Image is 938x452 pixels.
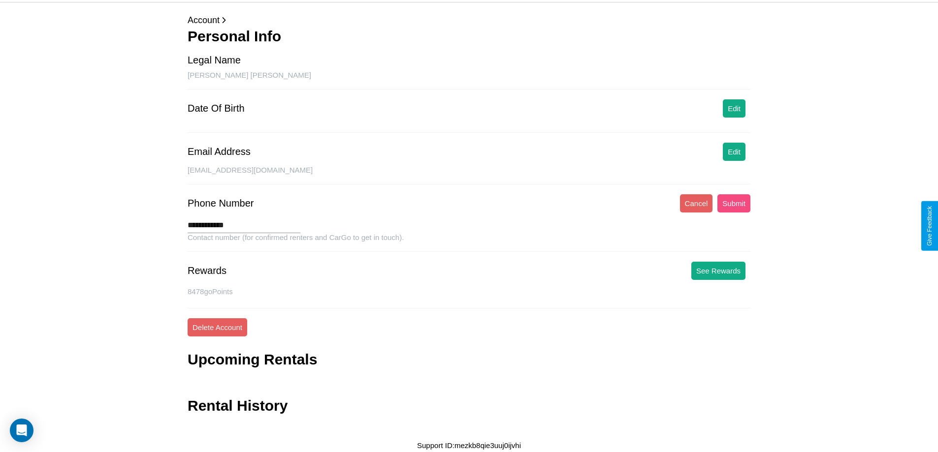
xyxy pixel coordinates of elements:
[188,351,317,368] h3: Upcoming Rentals
[188,146,251,157] div: Email Address
[926,206,933,246] div: Give Feedback
[188,265,226,276] div: Rewards
[723,143,745,161] button: Edit
[188,28,750,45] h3: Personal Info
[188,318,247,336] button: Delete Account
[691,262,745,280] button: See Rewards
[680,194,713,212] button: Cancel
[417,439,521,452] p: Support ID: mezkb8qie3uuj0ijvhi
[188,233,750,252] div: Contact number (for confirmed renters and CarGo to get in touch).
[188,285,750,298] p: 8478 goPoints
[717,194,750,212] button: Submit
[188,198,254,209] div: Phone Number
[188,12,750,28] p: Account
[10,419,33,442] div: Open Intercom Messenger
[723,99,745,118] button: Edit
[188,55,241,66] div: Legal Name
[188,103,245,114] div: Date Of Birth
[188,166,750,184] div: [EMAIL_ADDRESS][DOMAIN_NAME]
[188,71,750,90] div: [PERSON_NAME] [PERSON_NAME]
[188,397,288,414] h3: Rental History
